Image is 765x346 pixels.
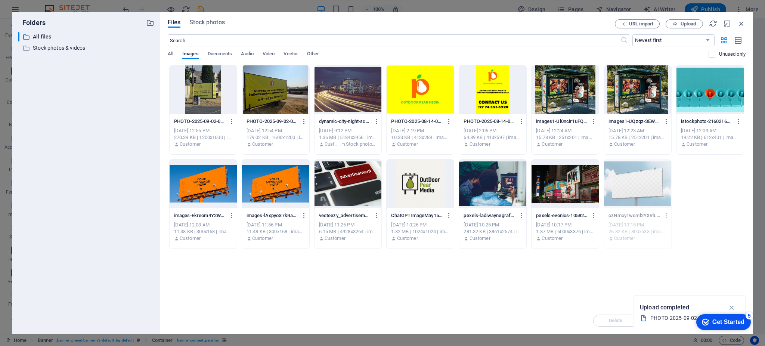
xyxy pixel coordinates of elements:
div: [DATE] 12:23 AM [608,127,667,134]
span: Audio [241,49,253,60]
p: Customer [180,141,201,148]
p: PHOTO-2025-09-02-09-08-311-_WJH1zBrmxZ4fYtiz8EBtg.jpg [247,118,298,125]
p: Folders [18,18,46,28]
div: [DATE] 12:54 PM [247,127,305,134]
span: All [168,49,173,60]
p: pexels-evonics-1058276-KoO7pQAXKCSlxuEyJoPMhw.jpg [536,212,587,219]
div: By: Customer | Folder: Stock photos & videos [319,141,377,148]
span: Stock photos [189,18,224,27]
div: Stock photos & videos [18,43,154,53]
div: 15.78 KB | 251x201 | image/jpeg [536,134,594,141]
div: 64.89 KB | 413x597 | image/jpeg [464,134,522,141]
div: 270.39 KB | 1200x1600 | image/jpeg [174,134,232,141]
div: 179.02 KB | 1600x1200 | image/jpeg [247,134,305,141]
div: [DATE] 10:15 PM [608,222,667,228]
div: ​ [18,32,19,41]
div: 1.87 MB | 6000x3376 | image/jpeg [536,228,594,235]
div: 281.32 KB | 3861x2574 | image/jpeg [464,228,522,235]
p: Customer [252,235,273,242]
div: 1.36 MB | 5184x3456 | image/jpeg [319,134,377,141]
p: Customer [252,141,273,148]
button: URL import [615,19,660,28]
div: [DATE] 10:17 PM [536,222,594,228]
span: URL import [629,22,653,26]
div: [DATE] 9:12 PM [319,127,377,134]
div: [DATE] 12:24 AM [536,127,594,134]
div: [DATE] 12:55 PM [174,127,232,134]
div: 19.22 KB | 612x401 | image/jpeg [681,134,739,141]
div: [DATE] 12:09 AM [681,127,739,134]
div: [DATE] 10:25 PM [464,222,522,228]
p: Upload completed [640,303,689,312]
div: 6.15 MB | 4928x3264 | image/jpeg [319,228,377,235]
p: Customer [397,141,418,148]
div: 5 [55,1,63,9]
button: Upload [666,19,703,28]
p: Customer [614,235,635,242]
p: Stock photos & videos [346,141,377,148]
div: [DATE] 2:19 PM [391,127,449,134]
p: images-Ekreom4Y2WHab4YjuM10XQ.jpg [174,212,225,219]
p: images1-UQzqz-SEWP7i49nSgd2oVQ.jpg [608,118,660,125]
span: Images [182,49,199,60]
span: Vector [284,49,298,60]
p: images1-Ul0ncir1uFQIAt_ZsUpOlg.jpg [536,118,587,125]
p: PHOTO-2025-09-02-09-08-32-ALJaNhB-eFdAlztSxEoAjg.jpg [174,118,225,125]
div: 15.78 KB | 251x201 | image/jpeg [608,134,667,141]
p: Customer [687,141,707,148]
p: Customer [542,235,563,242]
p: Customer [325,141,338,148]
span: Other [307,49,319,60]
p: Customer [397,235,418,242]
p: istockphoto-2160216645-612x612-TgRnWQpigIAE36qyeL86YA.jpg [681,118,732,125]
div: [DATE] 2:06 PM [464,127,522,134]
p: Customer [614,141,635,148]
div: 10.33 KB | 413x289 | image/jpeg [391,134,449,141]
div: PHOTO-2025-09-02-09-08-32.jpg [650,314,723,322]
div: 11.48 KB | 300x168 | image/jpeg [247,228,305,235]
i: Create new folder [146,19,154,27]
div: [DATE] 11:56 PM [247,222,305,228]
p: Customer [325,235,346,242]
p: PHOTO-2025-08-14-08-40-12-sXCaCSguR5hoeVdBFBpG8Q.jpg [391,118,442,125]
div: This file has already been selected or is not supported by this element [604,160,671,208]
p: vecteezy_advertisement-keyboard-button_2191416-fmTlps_cvTiUiug-_Lgs-w.jpg [319,212,370,219]
i: Reload [709,19,717,28]
p: czNmcy1wcml2YXRlL3Jhd3BpeGVsX2ltYWdlcy93ZWJzaXRlX2NvbnRlbnQvbHIvcm14eC1lMDEtbW9ja3VwLnBuZw-P0sA15... [608,212,660,219]
p: Customer [542,141,563,148]
p: Customer [470,235,490,242]
span: Upload [681,22,696,26]
p: Stock photos & videos [33,44,140,52]
p: images-lAxpyoS7kRaLzXSzjsUIlA.jpg [247,212,298,219]
p: All files [33,33,140,41]
div: Get Started [22,8,54,15]
span: Files [168,18,181,27]
input: Search [168,34,620,46]
div: [DATE] 11:26 PM [319,222,377,228]
p: dynamic-city-night-scene-with-light-trails-over-a-busy-road-and-illuminated-billboards-dKf2cmRdMY... [319,118,370,125]
div: 11.48 KB | 300x168 | image/jpeg [174,228,232,235]
div: [DATE] 10:26 PM [391,222,449,228]
span: Documents [208,49,232,60]
p: PHOTO-2025-08-14-08-40-12-45tqUHo5cus6j2GpSFcA3A.jpg [464,118,515,125]
div: Get Started 5 items remaining, 0% complete [6,4,61,19]
div: [DATE] 12:03 AM [174,222,232,228]
p: Displays only files that are not in use on the website. Files added during this session can still... [719,51,746,58]
p: Customer [180,235,201,242]
p: ChatGPTImageMay15202508_23_00AM-W3AmOkyihZ-ecoSr2Ze-Mw.png [391,212,442,219]
div: 1.32 MB | 1024x1024 | image/png [391,228,449,235]
span: Video [263,49,275,60]
i: Close [737,19,746,28]
p: pexels-ladiwaynegrafix-1405774-4JiOZUx-ZLjL0ORuWsr6ew.jpg [464,212,515,219]
div: 26.82 KB | 800x533 | image/webp [608,228,667,235]
p: Customer [470,141,490,148]
i: Minimize [723,19,731,28]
